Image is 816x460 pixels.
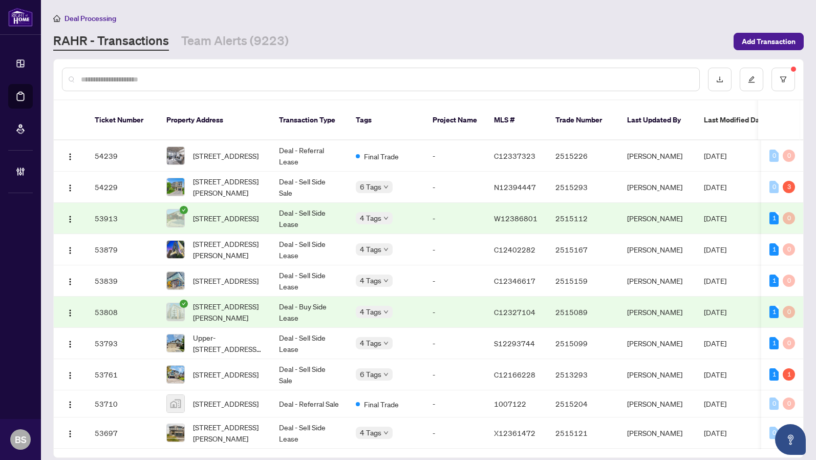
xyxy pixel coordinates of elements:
[87,140,158,172] td: 54239
[53,32,169,51] a: RAHR - Transactions
[360,275,381,286] span: 4 Tags
[780,76,787,83] span: filter
[193,150,259,161] span: [STREET_ADDRESS]
[494,339,535,348] span: S12293744
[364,399,399,410] span: Final Trade
[66,309,74,317] img: Logo
[704,307,726,317] span: [DATE]
[167,366,184,383] img: thumbnail-img
[62,148,78,164] button: Logo
[383,216,389,221] span: down
[167,178,184,196] img: thumbnail-img
[364,151,399,162] span: Final Trade
[271,390,348,417] td: Deal - Referral Sale
[783,212,795,224] div: 0
[783,275,795,287] div: 0
[769,398,779,410] div: 0
[193,398,259,409] span: [STREET_ADDRESS]
[383,430,389,435] span: down
[769,275,779,287] div: 1
[87,297,158,328] td: 53808
[494,214,538,223] span: W12386801
[87,172,158,203] td: 54229
[271,297,348,328] td: Deal - Buy Side Lease
[769,243,779,256] div: 1
[494,307,535,317] span: C12327104
[708,68,732,91] button: download
[62,273,78,289] button: Logo
[66,153,74,161] img: Logo
[783,306,795,318] div: 0
[271,140,348,172] td: Deal - Referral Lease
[494,276,535,285] span: C12346617
[716,76,723,83] span: download
[360,212,381,224] span: 4 Tags
[167,395,184,412] img: thumbnail-img
[424,140,486,172] td: -
[271,234,348,265] td: Deal - Sell Side Lease
[547,100,619,140] th: Trade Number
[424,417,486,449] td: -
[87,265,158,297] td: 53839
[748,76,755,83] span: edit
[704,428,726,437] span: [DATE]
[769,150,779,162] div: 0
[769,427,779,439] div: 0
[87,359,158,390] td: 53761
[66,430,74,438] img: Logo
[383,278,389,283] span: down
[783,150,795,162] div: 0
[619,172,696,203] td: [PERSON_NAME]
[271,328,348,359] td: Deal - Sell Side Lease
[193,238,263,261] span: [STREET_ADDRESS][PERSON_NAME]
[383,184,389,190] span: down
[62,425,78,441] button: Logo
[383,247,389,252] span: down
[62,179,78,195] button: Logo
[424,390,486,417] td: -
[769,368,779,381] div: 1
[167,210,184,227] img: thumbnail-img
[619,390,696,417] td: [PERSON_NAME]
[547,359,619,390] td: 2513293
[547,234,619,265] td: 2515167
[167,241,184,258] img: thumbnail-img
[424,265,486,297] td: -
[619,359,696,390] td: [PERSON_NAME]
[547,172,619,203] td: 2515293
[66,246,74,255] img: Logo
[783,181,795,193] div: 3
[383,341,389,346] span: down
[271,359,348,390] td: Deal - Sell Side Sale
[360,368,381,380] span: 6 Tags
[360,337,381,349] span: 4 Tags
[167,272,184,289] img: thumbnail-img
[66,340,74,348] img: Logo
[424,100,486,140] th: Project Name
[62,210,78,226] button: Logo
[619,265,696,297] td: [PERSON_NAME]
[167,424,184,442] img: thumbnail-img
[158,100,271,140] th: Property Address
[547,417,619,449] td: 2515121
[62,395,78,412] button: Logo
[619,328,696,359] td: [PERSON_NAME]
[87,203,158,234] td: 53913
[494,245,535,254] span: C12402282
[193,275,259,286] span: [STREET_ADDRESS]
[271,100,348,140] th: Transaction Type
[769,306,779,318] div: 1
[66,184,74,192] img: Logo
[424,359,486,390] td: -
[424,297,486,328] td: -
[704,182,726,192] span: [DATE]
[547,297,619,328] td: 2515089
[87,100,158,140] th: Ticket Number
[494,182,536,192] span: N12394447
[696,100,788,140] th: Last Modified Date
[8,8,33,27] img: logo
[193,369,259,380] span: [STREET_ADDRESS]
[193,176,263,198] span: [STREET_ADDRESS][PERSON_NAME]
[383,309,389,315] span: down
[619,234,696,265] td: [PERSON_NAME]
